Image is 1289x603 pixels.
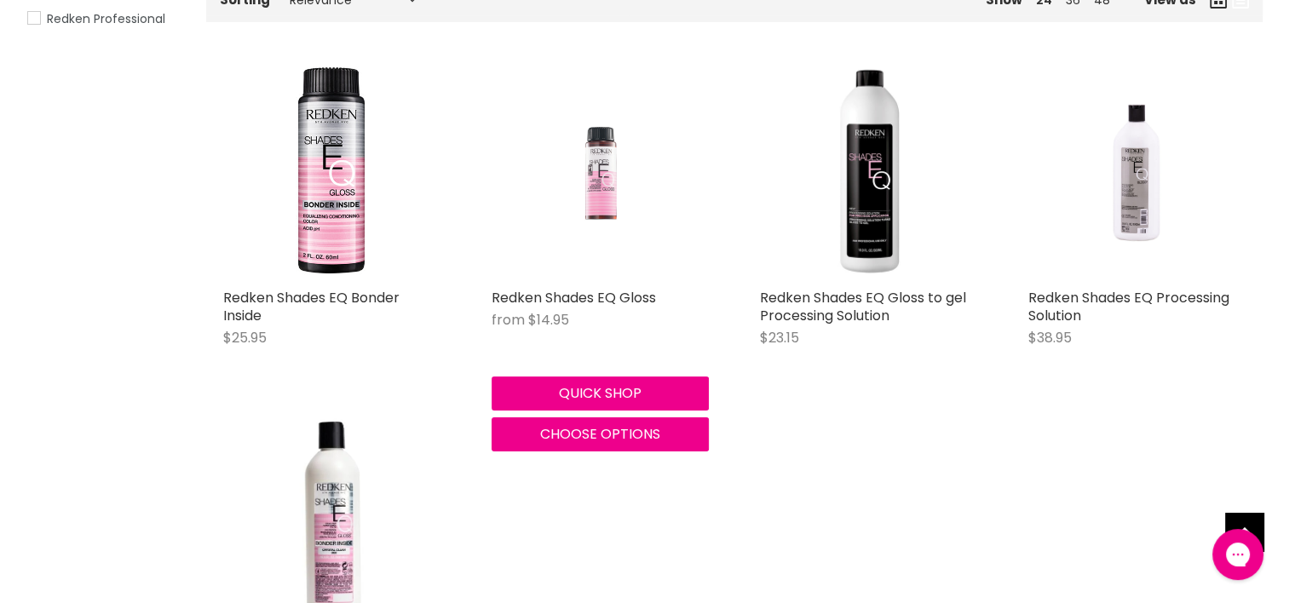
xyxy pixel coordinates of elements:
[1028,328,1072,347] span: $38.95
[1064,63,1209,280] img: Redken Shades EQ Processing Solution
[27,9,185,28] a: Redken Professional
[223,63,440,280] img: Redken Shades EQ Bonder Inside
[1028,63,1246,280] a: Redken Shades EQ Processing Solution
[760,63,977,280] img: Redken Shades EQ Gloss to gel Processing Solution
[223,288,400,325] a: Redken Shades EQ Bonder Inside
[492,376,709,411] button: Quick shop
[760,328,799,347] span: $23.15
[492,310,525,330] span: from
[492,63,709,280] a: Redken Shades EQ Gloss
[492,288,656,307] a: Redken Shades EQ Gloss
[527,63,672,280] img: Redken Shades EQ Gloss
[528,310,569,330] span: $14.95
[540,424,660,444] span: Choose options
[223,328,267,347] span: $25.95
[47,10,165,27] span: Redken Professional
[492,417,709,451] button: Choose options
[760,288,966,325] a: Redken Shades EQ Gloss to gel Processing Solution
[1204,523,1272,586] iframe: Gorgias live chat messenger
[1028,288,1229,325] a: Redken Shades EQ Processing Solution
